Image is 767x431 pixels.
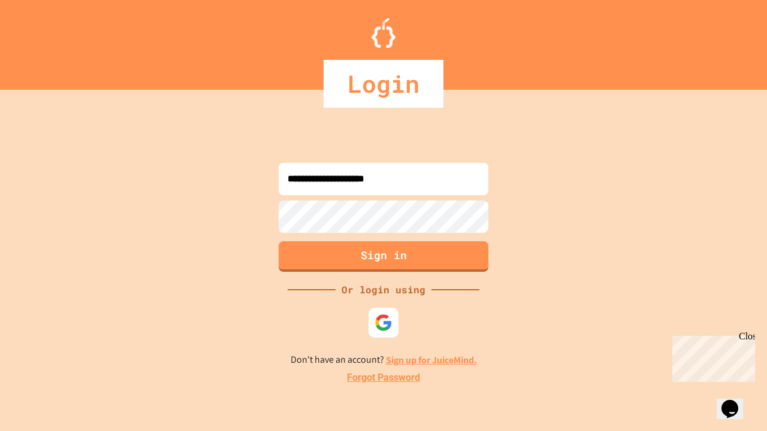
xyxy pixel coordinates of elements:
img: Logo.svg [372,18,395,48]
iframe: chat widget [717,383,755,419]
div: Chat with us now!Close [5,5,83,76]
img: google-icon.svg [375,314,392,332]
button: Sign in [279,241,488,272]
p: Don't have an account? [291,353,477,368]
iframe: chat widget [668,331,755,382]
a: Sign up for JuiceMind. [386,354,477,366]
a: Forgot Password [347,371,420,385]
div: Login [324,60,443,108]
div: Or login using [336,283,431,297]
